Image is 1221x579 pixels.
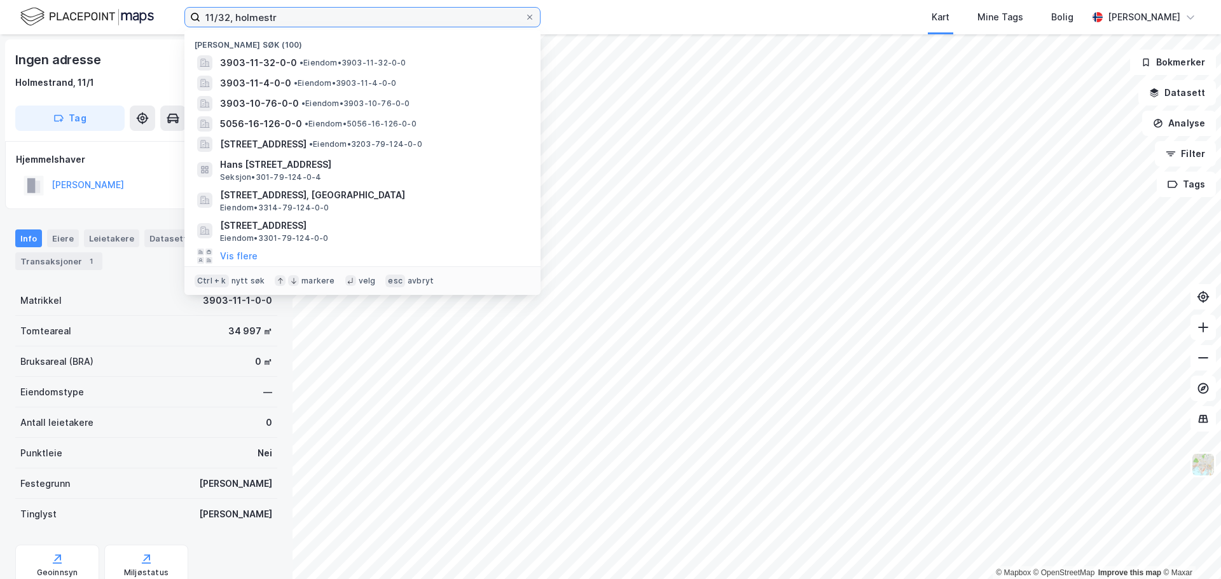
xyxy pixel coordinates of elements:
img: Z [1191,453,1215,477]
span: 3903-11-4-0-0 [220,76,291,91]
span: • [305,119,308,128]
div: Ingen adresse [15,50,103,70]
span: • [300,58,303,67]
div: esc [385,275,405,287]
span: • [294,78,298,88]
a: OpenStreetMap [1033,568,1095,577]
div: 0 ㎡ [255,354,272,369]
div: 0 [266,415,272,430]
div: Eiendomstype [20,385,84,400]
span: Eiendom • 3903-11-4-0-0 [294,78,396,88]
div: avbryt [408,276,434,286]
div: Miljøstatus [124,568,169,578]
button: Analyse [1142,111,1216,136]
div: 3903-11-1-0-0 [203,293,272,308]
div: Bolig [1051,10,1073,25]
button: Tag [15,106,125,131]
div: [PERSON_NAME] [199,507,272,522]
div: Antall leietakere [20,415,93,430]
button: Bokmerker [1130,50,1216,75]
div: Punktleie [20,446,62,461]
span: Hans [STREET_ADDRESS] [220,157,525,172]
span: • [309,139,313,149]
div: nytt søk [231,276,265,286]
span: Eiendom • 3903-10-76-0-0 [301,99,410,109]
div: Transaksjoner [15,252,102,270]
button: Filter [1155,141,1216,167]
div: Festegrunn [20,476,70,491]
img: logo.f888ab2527a4732fd821a326f86c7f29.svg [20,6,154,28]
span: [STREET_ADDRESS] [220,137,307,152]
div: Kontrollprogram for chat [1157,518,1221,579]
div: markere [301,276,335,286]
div: Tomteareal [20,324,71,339]
a: Improve this map [1098,568,1161,577]
div: [PERSON_NAME] søk (100) [184,30,541,53]
div: Ctrl + k [195,275,229,287]
div: Bruksareal (BRA) [20,354,93,369]
span: Seksjon • 301-79-124-0-4 [220,172,321,182]
div: Info [15,229,42,247]
div: Holmestrand, 11/1 [15,75,94,90]
span: 5056-16-126-0-0 [220,116,302,132]
div: Tinglyst [20,507,57,522]
div: Datasett [144,229,207,247]
div: [PERSON_NAME] [199,476,272,491]
div: Mine Tags [977,10,1023,25]
div: [PERSON_NAME] [1108,10,1180,25]
span: Eiendom • 5056-16-126-0-0 [305,119,417,129]
div: velg [359,276,376,286]
span: Eiendom • 3203-79-124-0-0 [309,139,422,149]
span: Eiendom • 3903-11-32-0-0 [300,58,406,68]
div: Matrikkel [20,293,62,308]
div: — [263,385,272,400]
input: Søk på adresse, matrikkel, gårdeiere, leietakere eller personer [200,8,525,27]
span: 3903-10-76-0-0 [220,96,299,111]
a: Mapbox [996,568,1031,577]
span: [STREET_ADDRESS] [220,218,525,233]
span: • [301,99,305,108]
span: Eiendom • 3301-79-124-0-0 [220,233,329,243]
div: Leietakere [84,229,139,247]
button: Vis flere [220,249,258,264]
span: Eiendom • 3314-79-124-0-0 [220,203,329,213]
div: Kart [932,10,949,25]
span: 3903-11-32-0-0 [220,55,297,71]
iframe: Chat Widget [1157,518,1221,579]
span: [STREET_ADDRESS], [GEOGRAPHIC_DATA] [220,187,525,203]
div: Eiere [47,229,79,247]
div: Hjemmelshaver [16,152,277,167]
button: Tags [1157,172,1216,197]
div: Geoinnsyn [37,568,78,578]
div: Nei [258,446,272,461]
div: 1 [85,255,97,268]
button: Datasett [1138,80,1216,106]
div: 34 997 ㎡ [228,324,272,339]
